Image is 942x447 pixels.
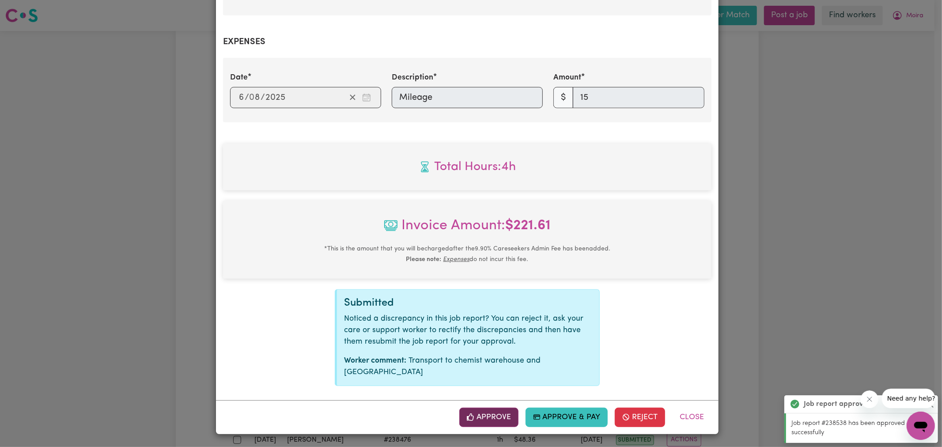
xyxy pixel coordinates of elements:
label: Description [392,72,433,83]
input: -- [250,91,261,104]
input: Mileage [392,87,543,108]
span: / [261,93,265,102]
b: $ 221.61 [505,219,551,233]
strong: Worker comment: [344,357,406,364]
p: Transport to chemist warehouse and [GEOGRAPHIC_DATA] [344,355,592,379]
strong: Job report approved [804,399,871,409]
span: / [245,93,249,102]
iframe: Button to launch messaging window [907,412,935,440]
button: Reject [615,408,665,427]
button: Approve & Pay [526,408,608,427]
span: $ [553,87,573,108]
button: Close [672,408,711,427]
iframe: Message from company [882,389,935,408]
span: Need any help? [5,6,53,13]
label: Date [230,72,248,83]
span: Submitted [344,298,394,308]
p: Noticed a discrepancy in this job report? You can reject it, ask your care or support worker to r... [344,313,592,348]
b: Please note: [406,256,442,263]
span: Invoice Amount: [230,215,704,243]
button: Approve [459,408,518,427]
button: Enter the date of expense [359,91,374,104]
small: This is the amount that you will be charged after the 9.90 % Careseekers Admin Fee has been added... [324,246,610,263]
u: Expenses [443,256,470,263]
p: Job report #238538 has been approved successfully [791,419,933,438]
span: 0 [249,93,254,102]
iframe: Close message [861,390,878,408]
input: ---- [265,91,286,104]
h2: Expenses [223,37,711,47]
input: -- [238,91,245,104]
button: Clear date [346,91,359,104]
span: Total hours worked: 4 hours [230,158,704,176]
label: Amount [553,72,581,83]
